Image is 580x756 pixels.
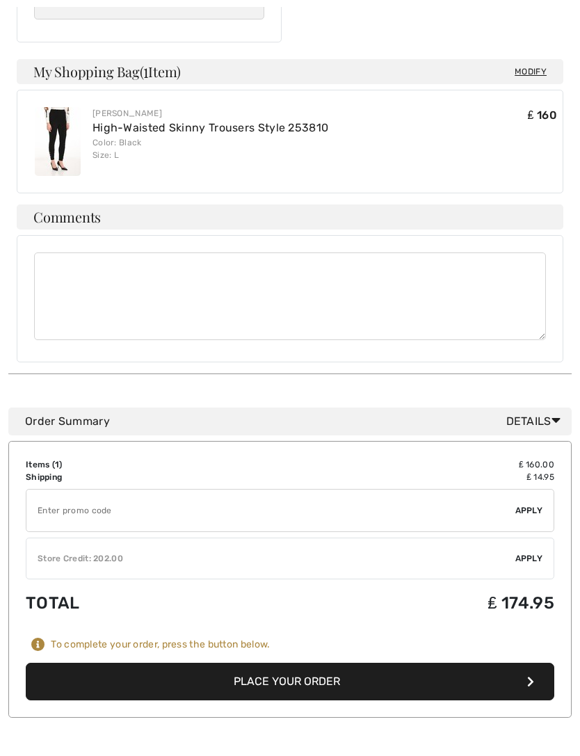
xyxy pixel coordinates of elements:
div: [PERSON_NAME] [92,107,328,120]
div: To complete your order, press the button below. [51,638,270,651]
td: ₤ 160.00 [262,458,554,471]
span: ₤ 160 [528,108,557,122]
span: 1 [143,62,148,80]
span: 1 [55,460,59,469]
div: Order Summary [25,413,566,430]
span: Modify [515,65,547,79]
span: Apply [515,552,543,565]
button: Place Your Order [26,663,554,700]
td: ₤ 174.95 [262,579,554,627]
textarea: Comments [34,252,546,340]
span: Apply [515,504,543,517]
td: Shipping [26,471,262,483]
div: Color: Black Size: L [92,136,328,161]
input: Promo code [26,490,515,531]
a: High-Waisted Skinny Trousers Style 253810 [92,121,328,134]
td: Items ( ) [26,458,262,471]
td: ₤ 14.95 [262,471,554,483]
span: ( Item) [140,62,181,81]
h4: Comments [17,204,563,230]
td: Total [26,579,262,627]
h4: My Shopping Bag [17,59,563,84]
img: High-Waisted Skinny Trousers Style 253810 [35,107,81,176]
div: Store Credit: 202.00 [26,552,515,565]
span: Details [506,413,566,430]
